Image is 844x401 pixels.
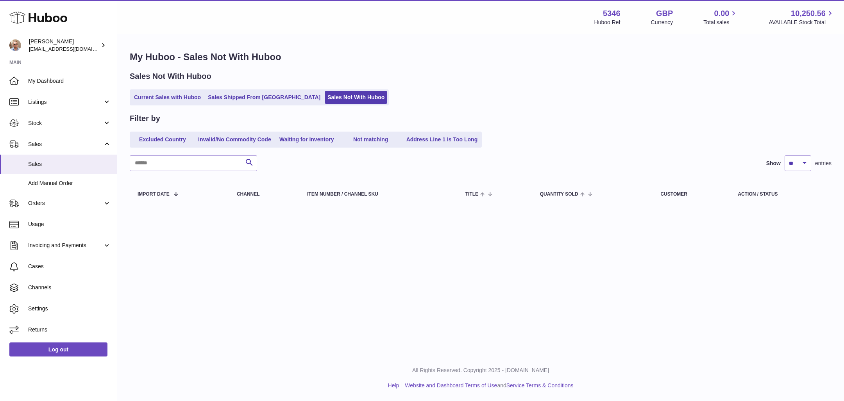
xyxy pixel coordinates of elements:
[28,160,111,168] span: Sales
[594,19,620,26] div: Huboo Ref
[405,382,497,389] a: Website and Dashboard Terms of Use
[703,8,738,26] a: 0.00 Total sales
[237,192,291,197] div: Channel
[465,192,478,197] span: Title
[769,19,835,26] span: AVAILABLE Stock Total
[603,8,620,19] strong: 5346
[130,51,831,63] h1: My Huboo - Sales Not With Huboo
[388,382,399,389] a: Help
[791,8,826,19] span: 10,250.56
[28,263,111,270] span: Cases
[815,160,831,167] span: entries
[275,133,338,146] a: Waiting for Inventory
[402,382,573,389] li: and
[325,91,387,104] a: Sales Not With Huboo
[28,221,111,228] span: Usage
[28,77,111,85] span: My Dashboard
[404,133,481,146] a: Address Line 1 is Too Long
[28,242,103,249] span: Invoicing and Payments
[28,305,111,312] span: Settings
[307,192,450,197] div: Item Number / Channel SKU
[131,91,204,104] a: Current Sales with Huboo
[540,192,578,197] span: Quantity Sold
[29,46,115,52] span: [EMAIL_ADDRESS][DOMAIN_NAME]
[28,119,103,127] span: Stock
[28,326,111,333] span: Returns
[130,71,211,82] h2: Sales Not With Huboo
[9,39,21,51] img: support@radoneltd.co.uk
[340,133,402,146] a: Not matching
[29,38,99,53] div: [PERSON_NAME]
[205,91,323,104] a: Sales Shipped From [GEOGRAPHIC_DATA]
[703,19,738,26] span: Total sales
[28,284,111,291] span: Channels
[660,192,722,197] div: Customer
[766,160,781,167] label: Show
[9,342,107,356] a: Log out
[28,180,111,187] span: Add Manual Order
[28,98,103,106] span: Listings
[738,192,824,197] div: Action / Status
[714,8,730,19] span: 0.00
[506,382,574,389] a: Service Terms & Conditions
[656,8,673,19] strong: GBP
[651,19,673,26] div: Currency
[130,113,160,124] h2: Filter by
[138,192,170,197] span: Import date
[195,133,274,146] a: Invalid/No Commodity Code
[131,133,194,146] a: Excluded Country
[123,367,838,374] p: All Rights Reserved. Copyright 2025 - [DOMAIN_NAME]
[769,8,835,26] a: 10,250.56 AVAILABLE Stock Total
[28,200,103,207] span: Orders
[28,141,103,148] span: Sales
